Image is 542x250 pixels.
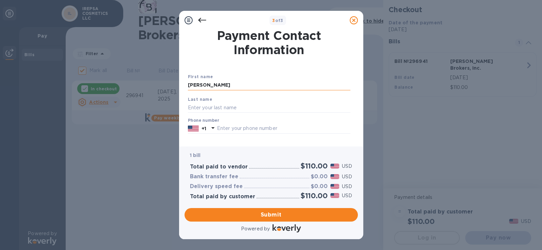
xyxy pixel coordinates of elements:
[190,174,238,180] h3: Bank transfer fee
[188,97,213,102] b: Last name
[342,173,352,180] p: USD
[272,18,275,23] span: 3
[301,162,328,170] h2: $110.00
[185,208,358,222] button: Submit
[330,164,340,168] img: USD
[188,119,219,123] label: Phone number
[217,123,350,134] input: Enter your phone number
[273,224,301,232] img: Logo
[190,183,243,190] h3: Delivery speed fee
[330,193,340,198] img: USD
[342,192,352,199] p: USD
[190,164,248,170] h3: Total paid to vendor
[190,153,201,158] b: 1 bill
[301,191,328,200] h2: $110.00
[342,163,352,170] p: USD
[311,183,328,190] h3: $0.00
[342,183,352,190] p: USD
[201,125,206,132] p: +1
[330,184,340,189] img: USD
[188,103,350,113] input: Enter your last name
[188,125,199,132] img: US
[241,225,270,232] p: Powered by
[330,174,340,179] img: USD
[190,194,255,200] h3: Total paid by customer
[188,80,350,90] input: Enter your first name
[272,18,283,23] b: of 3
[190,211,352,219] span: Submit
[311,174,328,180] h3: $0.00
[188,28,350,57] h1: Payment Contact Information
[188,74,213,79] b: First name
